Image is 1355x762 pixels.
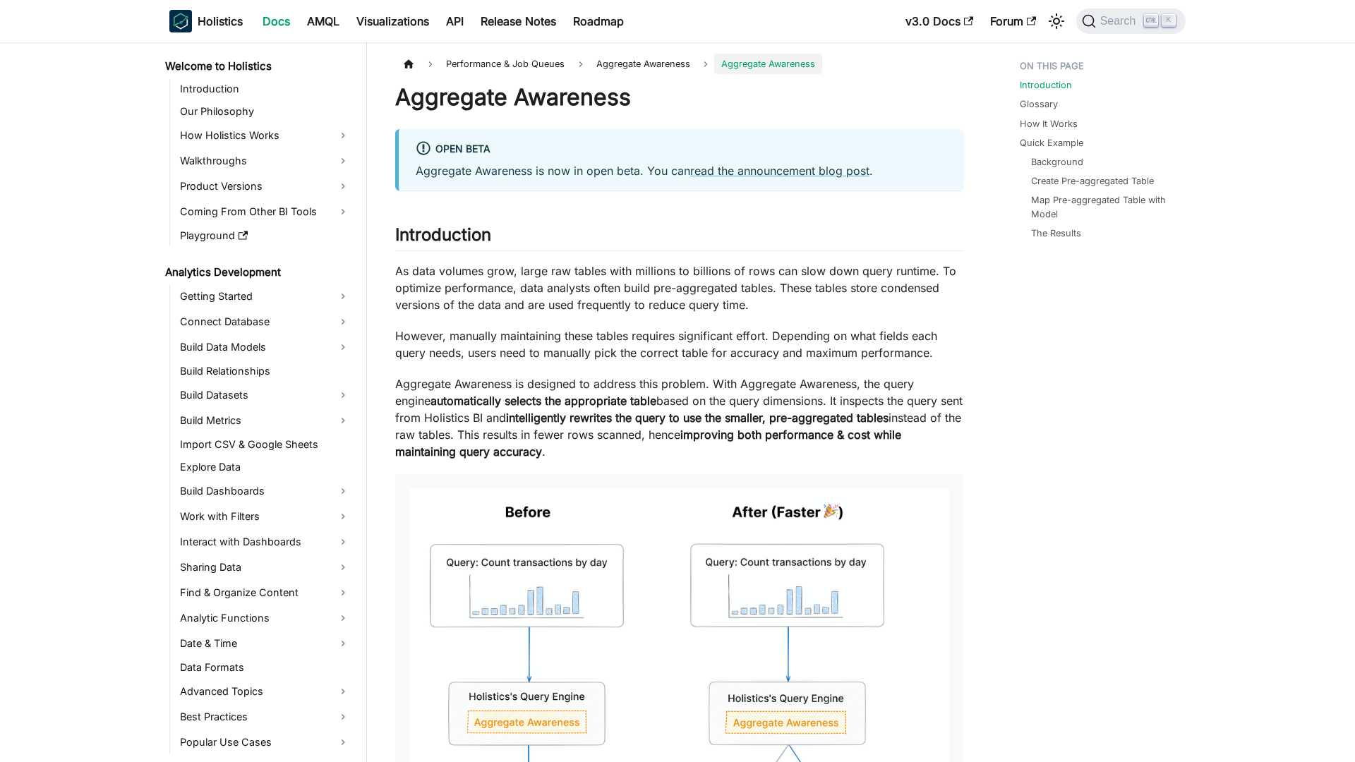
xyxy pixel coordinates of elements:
span: Performance & Job Queues [439,54,572,74]
strong: intelligently rewrites the query to use the smaller, pre-aggregated tables [506,411,889,425]
nav: Breadcrumbs [395,54,963,74]
a: Work with Filters [176,505,354,528]
a: Getting Started [176,285,354,308]
p: However, manually maintaining these tables requires significant effort. Depending on what fields ... [395,327,963,361]
a: Playground [176,226,354,246]
a: Connect Database [176,310,354,333]
a: API [438,10,472,32]
a: Sharing Data [176,556,354,579]
a: Introduction [1020,78,1072,92]
a: AMQL [299,10,348,32]
p: Aggregate Awareness is designed to address this problem. With Aggregate Awareness, the query engi... [395,375,963,460]
p: As data volumes grow, large raw tables with millions to billions of rows can slow down query runt... [395,262,963,313]
a: Quick Example [1020,136,1083,150]
a: Best Practices [176,706,354,728]
a: Forum [982,10,1044,32]
a: Coming From Other BI Tools [176,200,354,223]
a: How Holistics Works [176,124,354,147]
h2: Introduction [395,224,963,251]
a: Visualizations [348,10,438,32]
a: Build Relationships [176,361,354,381]
a: HolisticsHolistics [169,10,243,32]
a: Home page [395,54,422,74]
a: Introduction [176,79,354,99]
a: Explore Data [176,457,354,477]
a: Advanced Topics [176,680,354,703]
a: Our Philosophy [176,102,354,121]
a: Build Data Models [176,336,354,358]
button: Switch between dark and light mode (currently light mode) [1045,10,1068,32]
b: Holistics [198,13,243,30]
a: Build Datasets [176,384,354,406]
a: Import CSV & Google Sheets [176,435,354,454]
a: Walkthroughs [176,150,354,172]
div: Open Beta [416,140,946,159]
h1: Aggregate Awareness [395,83,963,111]
a: v3.0 Docs [897,10,982,32]
a: Interact with Dashboards [176,531,354,553]
a: Docs [254,10,299,32]
span: Aggregate Awareness [589,54,697,74]
a: Analytic Functions [176,607,354,629]
a: Analytics Development [161,262,354,282]
a: Map Pre-aggregated Table with Model [1031,193,1172,220]
a: Date & Time [176,632,354,655]
p: Aggregate Awareness is now in open beta. You can . [416,162,946,179]
a: Build Dashboards [176,480,354,502]
span: Search [1096,15,1145,28]
a: Data Formats [176,658,354,677]
a: Roadmap [565,10,632,32]
a: The Results [1031,226,1081,240]
a: Background [1031,155,1083,169]
a: Product Versions [176,175,354,198]
strong: automatically selects the appropriate table [430,394,656,408]
a: Welcome to Holistics [161,56,354,76]
a: Popular Use Cases [176,731,354,754]
button: Search (Ctrl+K) [1076,8,1186,34]
nav: Docs sidebar [155,42,367,762]
a: read the announcement blog post [690,164,869,178]
a: Build Metrics [176,409,354,432]
a: Glossary [1020,97,1058,111]
kbd: K [1162,14,1176,27]
a: Create Pre-aggregated Table [1031,174,1154,188]
span: Aggregate Awareness [714,54,822,74]
a: Release Notes [472,10,565,32]
a: How It Works [1020,117,1078,131]
img: Holistics [169,10,192,32]
a: Find & Organize Content [176,581,354,604]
